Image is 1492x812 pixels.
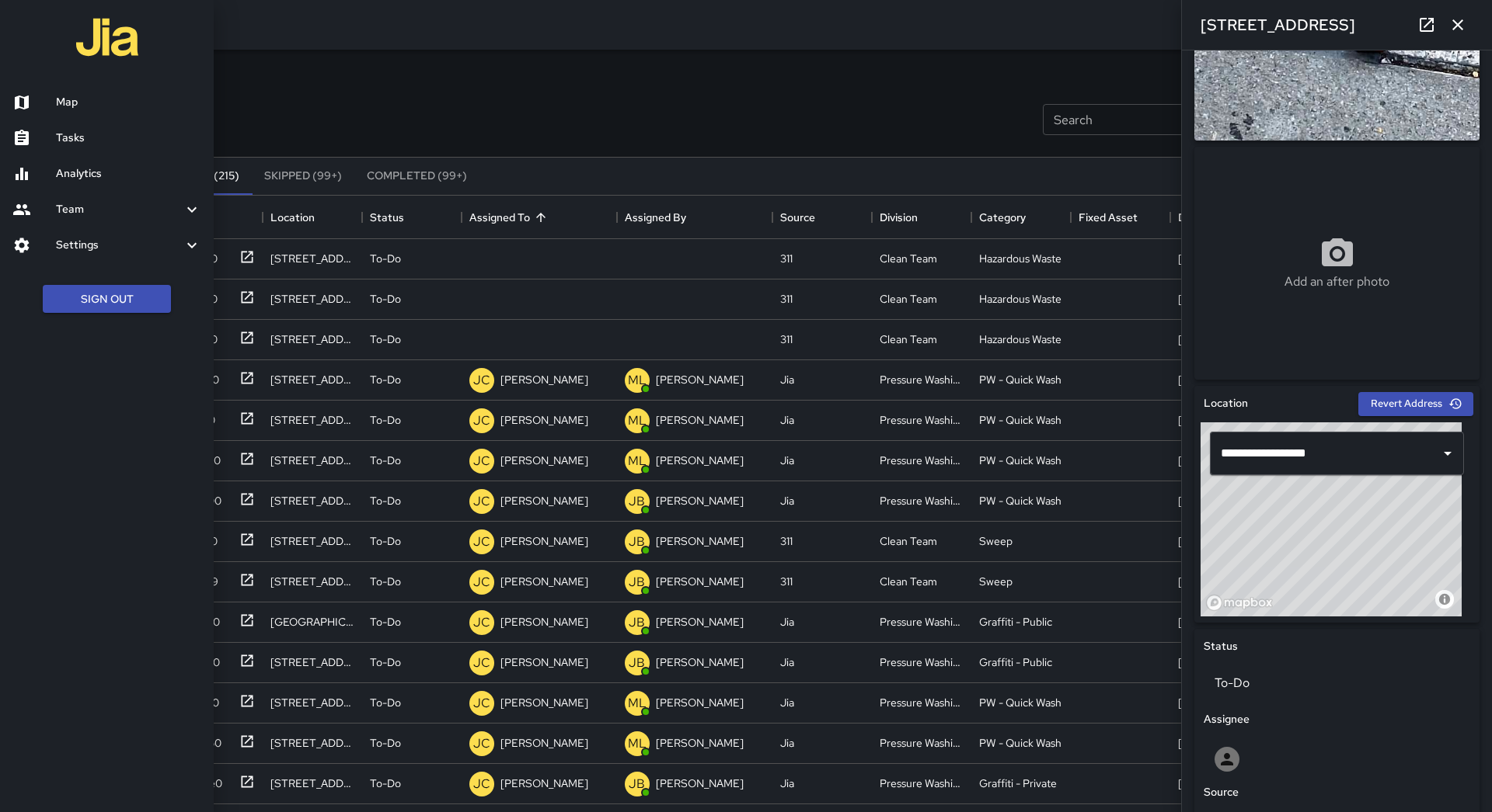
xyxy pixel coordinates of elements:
[56,94,201,111] h6: Map
[56,165,201,182] h6: Analytics
[56,130,201,147] h6: Tasks
[43,285,171,314] button: Sign Out
[56,237,183,254] h6: Settings
[76,6,138,68] img: jia-logo
[56,201,183,218] h6: Team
